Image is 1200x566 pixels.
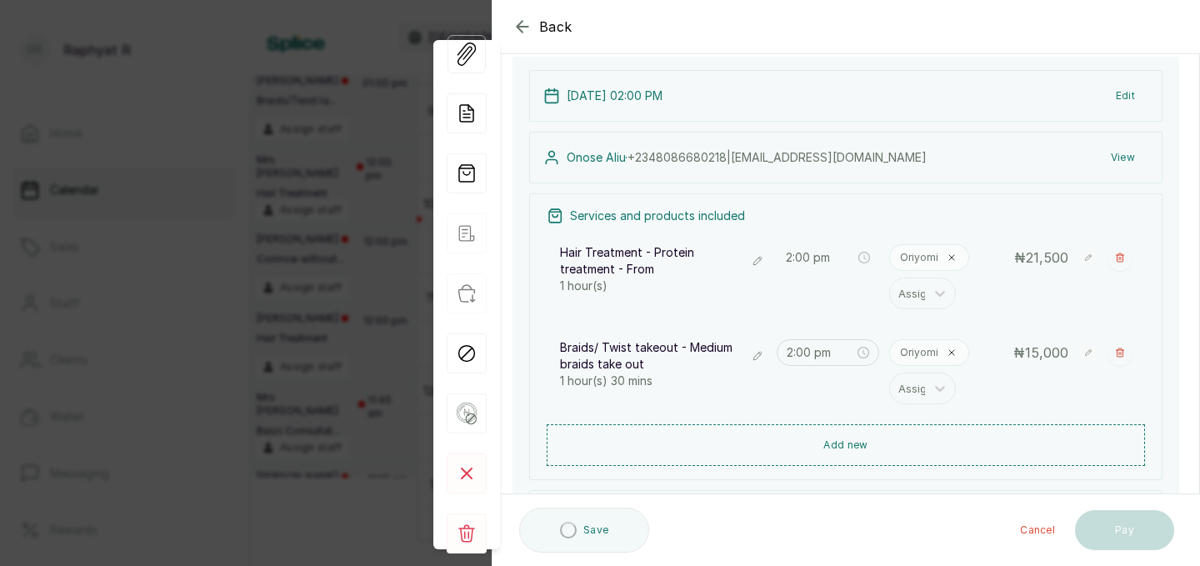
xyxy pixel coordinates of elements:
[567,149,927,166] p: Onose Aliu ·
[786,248,856,267] input: Select time
[567,88,662,104] p: [DATE] 02:00 PM
[1026,249,1068,266] span: 21,500
[1013,343,1068,363] p: ₦
[627,150,927,164] span: +234 8086680218 | [EMAIL_ADDRESS][DOMAIN_NAME]
[900,251,938,264] p: Oriyomi
[1007,510,1068,550] button: Cancel
[560,278,767,294] p: 1 hour(s)
[560,244,738,278] p: Hair Treatment - Protein treatment - From
[1075,510,1174,550] button: Pay
[1097,143,1148,173] button: View
[1025,344,1068,361] span: 15,000
[900,346,938,359] p: Oriyomi
[512,17,572,37] button: Back
[1014,248,1068,268] p: ₦
[570,208,745,224] p: Services and products included
[539,17,572,37] span: Back
[560,339,738,373] p: Braids/ Twist takeout - Medium braids take out
[787,343,855,362] input: Select time
[547,424,1145,466] button: Add new
[560,373,767,389] p: 1 hour(s) 30 mins
[519,508,649,553] button: Save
